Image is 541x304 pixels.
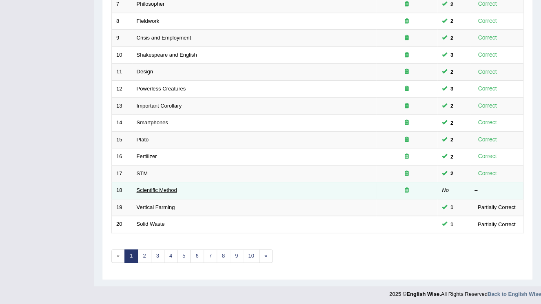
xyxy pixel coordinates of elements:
a: Solid Waste [137,221,165,227]
span: « [111,249,125,263]
a: 8 [217,249,230,263]
div: Exam occurring question [381,119,433,127]
a: 3 [151,249,164,263]
div: Exam occurring question [381,18,433,25]
a: Crisis and Employment [137,35,191,41]
span: You can still take this question [447,169,457,178]
a: Vertical Farming [137,204,175,210]
td: 19 [112,199,132,216]
span: You can still take this question [447,51,457,59]
td: 10 [112,46,132,64]
div: Exam occurring question [381,34,433,42]
td: 8 [112,13,132,30]
td: 15 [112,131,132,148]
a: Powerless Creatures [137,86,186,92]
div: Correct [474,169,500,178]
a: » [259,249,273,263]
em: No [442,187,449,193]
a: 4 [164,249,177,263]
div: Correct [474,50,500,59]
td: 11 [112,64,132,81]
div: 2025 © All Rights Reserved [389,286,541,298]
a: Fieldwork [137,18,160,24]
strong: English Wise. [406,291,441,297]
div: Exam occurring question [381,136,433,144]
span: You can still take this question [447,101,457,110]
a: 7 [204,249,217,263]
a: Important Corollary [137,103,182,109]
div: Exam occurring question [381,187,433,194]
td: 14 [112,115,132,132]
a: Scientific Method [137,187,177,193]
td: 17 [112,165,132,182]
div: Exam occurring question [381,85,433,93]
span: You can still take this question [447,135,457,144]
div: Correct [474,33,500,42]
div: Partially Correct [474,220,519,229]
td: 12 [112,80,132,97]
div: Exam occurring question [381,0,433,8]
span: You can still take this question [447,34,457,42]
a: 6 [190,249,204,263]
span: You can still take this question [447,17,457,25]
span: You can still take this question [447,220,457,229]
span: You can still take this question [447,68,457,76]
a: Smartphones [137,119,168,126]
div: Exam occurring question [381,51,433,59]
div: Correct [474,118,500,127]
a: 10 [243,249,259,263]
span: You can still take this question [447,203,457,211]
div: Correct [474,135,500,144]
td: 20 [112,216,132,233]
div: Exam occurring question [381,153,433,161]
div: – [474,187,519,194]
div: Correct [474,16,500,26]
a: Shakespeare and English [137,52,197,58]
td: 9 [112,30,132,47]
td: 13 [112,97,132,115]
div: Correct [474,67,500,77]
td: 18 [112,182,132,199]
a: Plato [137,137,149,143]
a: 1 [124,249,138,263]
div: Correct [474,101,500,110]
a: STM [137,170,148,176]
a: 5 [177,249,191,263]
span: You can still take this question [447,152,457,161]
td: 16 [112,148,132,165]
a: Back to English Wise [488,291,541,297]
a: 9 [230,249,243,263]
div: Exam occurring question [381,68,433,76]
span: You can still take this question [447,119,457,127]
div: Correct [474,84,500,93]
a: Fertilizer [137,153,157,159]
div: Correct [474,152,500,161]
div: Partially Correct [474,203,519,211]
span: You can still take this question [447,84,457,93]
a: Design [137,68,153,75]
a: 2 [137,249,151,263]
div: Exam occurring question [381,170,433,178]
div: Exam occurring question [381,102,433,110]
a: Philosopher [137,1,165,7]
